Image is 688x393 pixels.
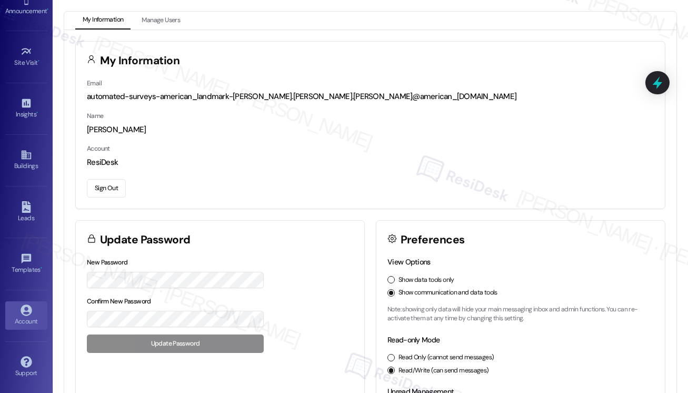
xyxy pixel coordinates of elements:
span: • [36,109,38,116]
div: ResiDesk [87,157,654,168]
button: My Information [75,12,131,30]
a: Support [5,353,47,381]
label: Account [87,144,110,153]
a: Insights • [5,94,47,123]
label: View Options [387,257,431,267]
button: Sign Out [87,179,126,198]
label: Read-only Mode [387,335,440,345]
div: automated-surveys-american_landmark-[PERSON_NAME].[PERSON_NAME].[PERSON_NAME]@american_[DOMAIN_NAME] [87,91,654,102]
label: New Password [87,258,128,267]
h3: My Information [100,55,180,66]
a: Buildings [5,146,47,174]
label: Confirm New Password [87,297,151,306]
label: Show data tools only [398,276,454,285]
label: Show communication and data tools [398,288,497,298]
button: Manage Users [134,12,187,30]
h3: Preferences [401,234,465,245]
div: [PERSON_NAME] [87,124,654,135]
a: Templates • [5,250,47,278]
span: • [47,6,48,13]
label: Email [87,79,102,87]
span: • [41,264,42,272]
label: Read Only (cannot send messages) [398,353,494,362]
a: Leads [5,198,47,227]
a: Site Visit • [5,43,47,71]
label: Name [87,112,104,120]
label: Read/Write (can send messages) [398,366,489,376]
h3: Update Password [100,234,191,245]
a: Account [5,301,47,330]
p: Note: showing only data will hide your main messaging inbox and admin functions. You can re-activ... [387,305,654,323]
span: • [38,57,39,65]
